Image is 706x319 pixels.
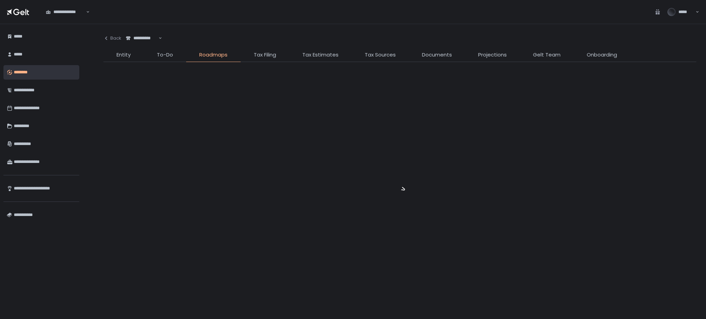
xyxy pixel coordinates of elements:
[478,51,507,59] span: Projections
[365,51,396,59] span: Tax Sources
[121,31,162,45] div: Search for option
[587,51,617,59] span: Onboarding
[254,51,276,59] span: Tax Filing
[533,51,561,59] span: Gelt Team
[157,51,173,59] span: To-Do
[117,51,131,59] span: Entity
[41,4,90,19] div: Search for option
[103,35,121,41] div: Back
[199,51,228,59] span: Roadmaps
[103,31,121,45] button: Back
[302,51,339,59] span: Tax Estimates
[422,51,452,59] span: Documents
